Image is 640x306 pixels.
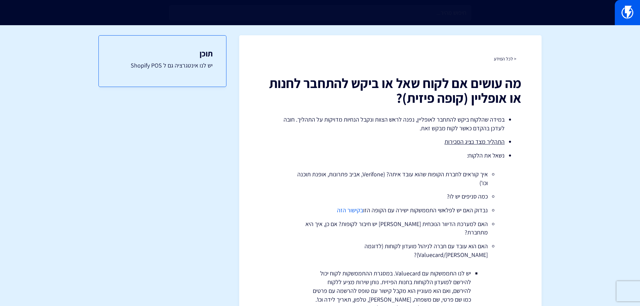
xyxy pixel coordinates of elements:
[293,192,488,201] li: כמה סניפים יש לו?
[293,220,488,237] li: האם למערכת הדיוור הנוכחית [PERSON_NAME] יש חיבור לקופות? אם כן, איך היא מתחברת?
[259,76,521,105] h1: מה עושים אם לקוח שאל או ביקש להתחבר לחנות או אופליין (קופה פיזית)?
[337,206,363,214] a: בקישור הזה
[112,49,213,58] h3: תוכן
[112,61,213,70] a: יש לנו אינטגרציה גם ל Shopify POS
[494,56,516,62] a: < לכל המידע
[293,206,488,215] li: נבדוק האם יש לפלאשי התממשקות ישירה עם הקופה הזו
[276,115,505,132] li: במידה שהלקוח ביקש להתחבר לאופליין, נפנה לראש הצוות ונקבל הנחיות מדויקות על התהליך. חובה לעדכן בהק...
[293,170,488,187] li: איך קוראים לחברת הקופות שהוא עובד איתה? (Verifone, אביב פתרונות, אופנת תוכנה וכו')
[444,138,505,145] span: התהליך מצד נציג המכירות
[169,5,471,20] input: חיפוש מהיר...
